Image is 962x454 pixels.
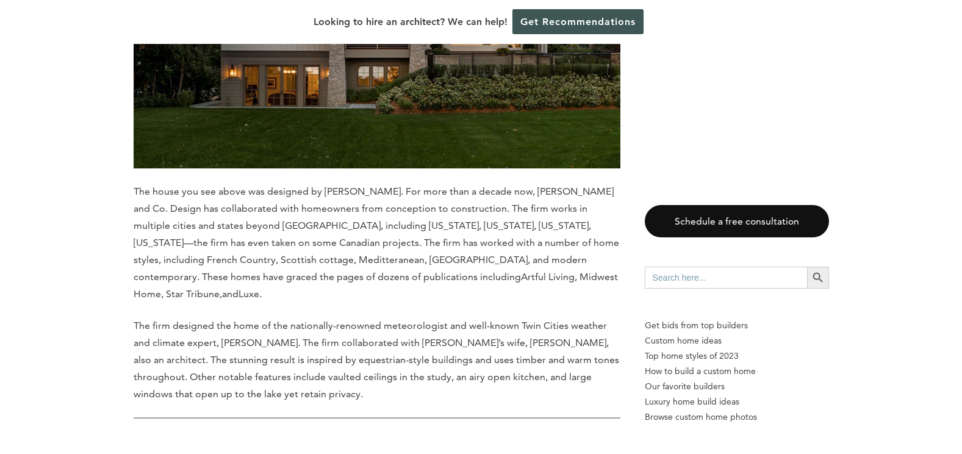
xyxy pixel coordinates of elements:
a: Luxury home build ideas [645,394,829,409]
a: Get Recommendations [512,9,644,34]
span: Luxe. [239,288,262,300]
svg: Search [811,271,825,284]
span: The firm designed the home of the nationally-renowned meteorologist and well-known Twin Cities we... [134,320,619,400]
p: Get bids from top builders [645,318,829,333]
a: Schedule a free consultation [645,205,829,237]
span: The house you see above was designed by [PERSON_NAME]. For more than a decade now, [PERSON_NAME] ... [134,186,619,283]
a: Our favorite builders [645,379,829,394]
a: Top home styles of 2023 [645,348,829,364]
a: Browse custom home photos [645,409,829,425]
iframe: Drift Widget Chat Controller [728,366,947,439]
a: Custom home ideas [645,333,829,348]
span: and [222,288,239,300]
a: How to build a custom home [645,364,829,379]
input: Search here... [645,267,807,289]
